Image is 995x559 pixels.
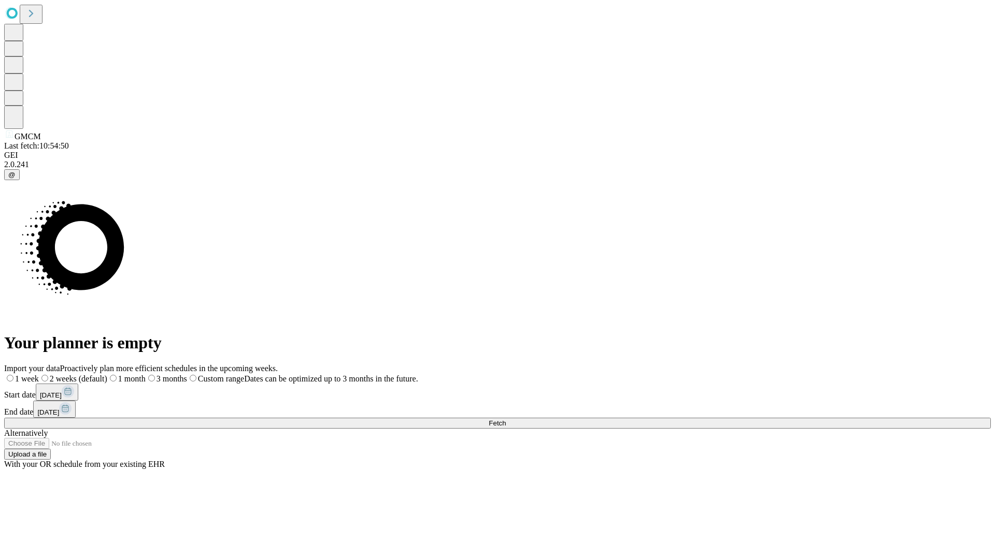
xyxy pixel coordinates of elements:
[40,391,62,399] span: [DATE]
[4,449,51,460] button: Upload a file
[4,160,991,169] div: 2.0.241
[4,364,60,373] span: Import your data
[4,384,991,401] div: Start date
[7,375,13,381] input: 1 week
[244,374,418,383] span: Dates can be optimized up to 3 months in the future.
[190,375,196,381] input: Custom rangeDates can be optimized up to 3 months in the future.
[15,132,41,141] span: GMCM
[198,374,244,383] span: Custom range
[4,151,991,160] div: GEI
[110,375,117,381] input: 1 month
[60,364,278,373] span: Proactively plan more efficient schedules in the upcoming weeks.
[4,418,991,429] button: Fetch
[4,401,991,418] div: End date
[489,419,506,427] span: Fetch
[33,401,76,418] button: [DATE]
[4,333,991,352] h1: Your planner is empty
[15,374,39,383] span: 1 week
[36,384,78,401] button: [DATE]
[118,374,146,383] span: 1 month
[37,408,59,416] span: [DATE]
[4,429,48,437] span: Alternatively
[4,169,20,180] button: @
[157,374,187,383] span: 3 months
[41,375,48,381] input: 2 weeks (default)
[50,374,107,383] span: 2 weeks (default)
[4,141,69,150] span: Last fetch: 10:54:50
[148,375,155,381] input: 3 months
[8,171,16,179] span: @
[4,460,165,468] span: With your OR schedule from your existing EHR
